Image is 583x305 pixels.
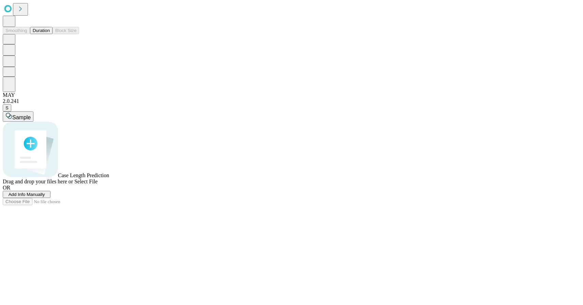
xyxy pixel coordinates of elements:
[3,104,11,111] button: S
[5,105,9,110] span: S
[30,27,53,34] button: Duration
[58,172,109,178] span: Case Length Prediction
[12,115,31,120] span: Sample
[3,98,580,104] div: 2.0.241
[9,192,45,197] span: Add Info Manually
[3,27,30,34] button: Smoothing
[74,179,98,184] span: Select File
[3,92,580,98] div: MAY
[3,111,33,122] button: Sample
[3,191,50,198] button: Add Info Manually
[53,27,79,34] button: Block Size
[3,179,73,184] span: Drag and drop your files here or
[3,185,10,190] span: OR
